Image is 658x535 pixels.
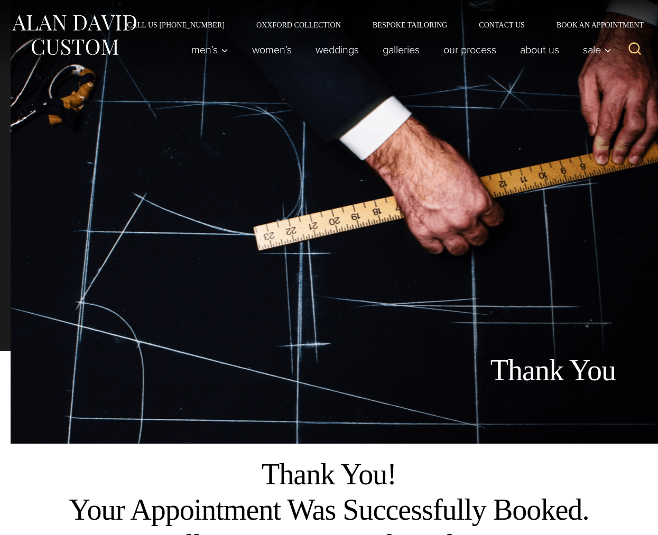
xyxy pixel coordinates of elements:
[508,39,571,60] a: About Us
[240,39,304,60] a: Women’s
[111,21,647,29] nav: Secondary Navigation
[191,44,228,55] span: Men’s
[357,21,463,29] a: Bespoke Tailoring
[371,39,432,60] a: Galleries
[240,21,357,29] a: Oxxford Collection
[11,12,137,59] img: Alan David Custom
[541,21,647,29] a: Book an Appointment
[463,21,541,29] a: Contact Us
[180,39,617,60] nav: Primary Navigation
[304,39,371,60] a: weddings
[432,39,508,60] a: Our Process
[111,21,240,29] a: Call Us [PHONE_NUMBER]
[622,37,647,62] button: View Search Form
[583,44,611,55] span: Sale
[381,353,616,388] h1: Thank You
